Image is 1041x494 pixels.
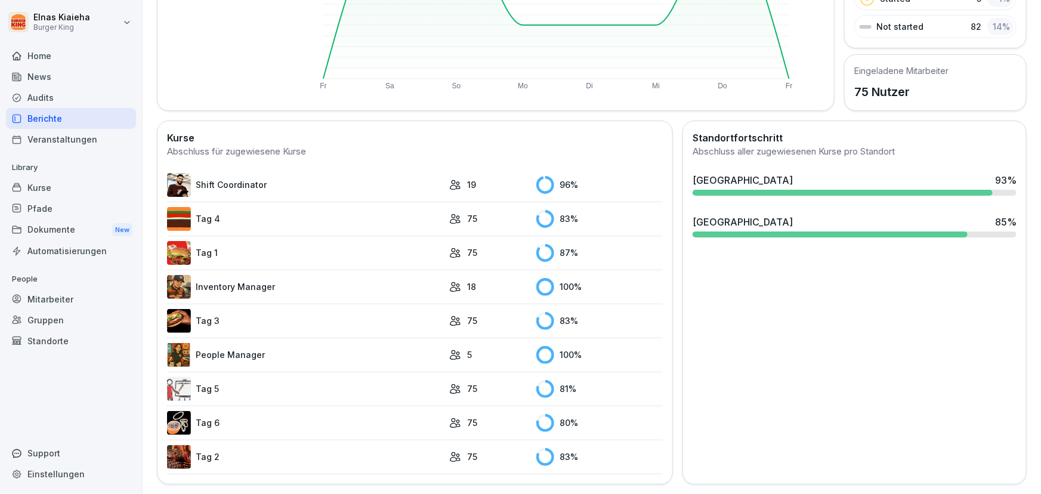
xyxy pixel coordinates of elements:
div: New [112,223,132,237]
img: cq6tslmxu1pybroki4wxmcwi.png [167,309,191,333]
p: Elnas Kiaieha [33,13,90,23]
a: Gruppen [6,310,136,331]
p: People [6,270,136,289]
div: 93 % [995,173,1017,187]
img: o1h5p6rcnzw0lu1jns37xjxx.png [167,275,191,299]
div: 14 % [987,18,1014,35]
div: 81 % [536,380,663,398]
a: Audits [6,87,136,108]
div: Dokumente [6,219,136,241]
a: News [6,66,136,87]
div: 83 % [536,448,663,466]
a: Shift Coordinator [167,173,443,197]
a: Tag 1 [167,241,443,265]
div: 100 % [536,278,663,296]
p: 75 [467,314,477,327]
text: Sa [385,82,394,90]
p: 75 [467,450,477,463]
a: Automatisierungen [6,240,136,261]
h2: Kurse [167,131,663,145]
a: Einstellungen [6,464,136,484]
a: DokumenteNew [6,219,136,241]
div: 85 % [995,215,1017,229]
a: [GEOGRAPHIC_DATA]85% [688,210,1021,242]
a: Home [6,45,136,66]
a: Standorte [6,331,136,351]
a: Tag 6 [167,411,443,435]
a: [GEOGRAPHIC_DATA]93% [688,168,1021,200]
div: [GEOGRAPHIC_DATA] [693,173,793,187]
text: Fr [786,82,793,90]
p: Not started [876,20,923,33]
div: 100 % [536,346,663,364]
h5: Eingeladene Mitarbeiter [854,64,949,77]
div: 83 % [536,312,663,330]
p: 75 [467,416,477,429]
text: So [452,82,461,90]
img: kxzo5hlrfunza98hyv09v55a.png [167,241,191,265]
text: Do [718,82,728,90]
p: 75 [467,212,477,225]
a: Berichte [6,108,136,129]
p: Burger King [33,23,90,32]
div: Abschluss für zugewiesene Kurse [167,145,663,159]
div: 87 % [536,244,663,262]
img: xc3x9m9uz5qfs93t7kmvoxs4.png [167,343,191,367]
img: rvamvowt7cu6mbuhfsogl0h5.png [167,411,191,435]
a: Tag 3 [167,309,443,333]
div: 80 % [536,414,663,432]
img: q4kvd0p412g56irxfxn6tm8s.png [167,173,191,197]
a: Tag 2 [167,445,443,469]
a: Kurse [6,177,136,198]
a: Tag 4 [167,207,443,231]
a: Tag 5 [167,377,443,401]
img: a35kjdk9hf9utqmhbz0ibbvi.png [167,207,191,231]
p: 5 [467,348,472,361]
p: Library [6,158,136,177]
div: [GEOGRAPHIC_DATA] [693,215,793,229]
p: 75 [467,382,477,395]
p: 19 [467,178,476,191]
h2: Standortfortschritt [693,131,1017,145]
div: 96 % [536,176,663,194]
div: Support [6,443,136,464]
text: Fr [320,82,326,90]
img: hzkj8u8nkg09zk50ub0d0otk.png [167,445,191,469]
a: Inventory Manager [167,275,443,299]
a: Pfade [6,198,136,219]
div: 83 % [536,210,663,228]
text: Di [586,82,593,90]
a: People Manager [167,343,443,367]
a: Mitarbeiter [6,289,136,310]
p: 75 [467,246,477,259]
text: Mo [518,82,528,90]
div: Abschluss aller zugewiesenen Kurse pro Standort [693,145,1017,159]
a: Veranstaltungen [6,129,136,150]
p: 18 [467,280,476,293]
img: vy1vuzxsdwx3e5y1d1ft51l0.png [167,377,191,401]
p: 82 [971,20,981,33]
p: 75 Nutzer [854,83,949,101]
text: Mi [653,82,660,90]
